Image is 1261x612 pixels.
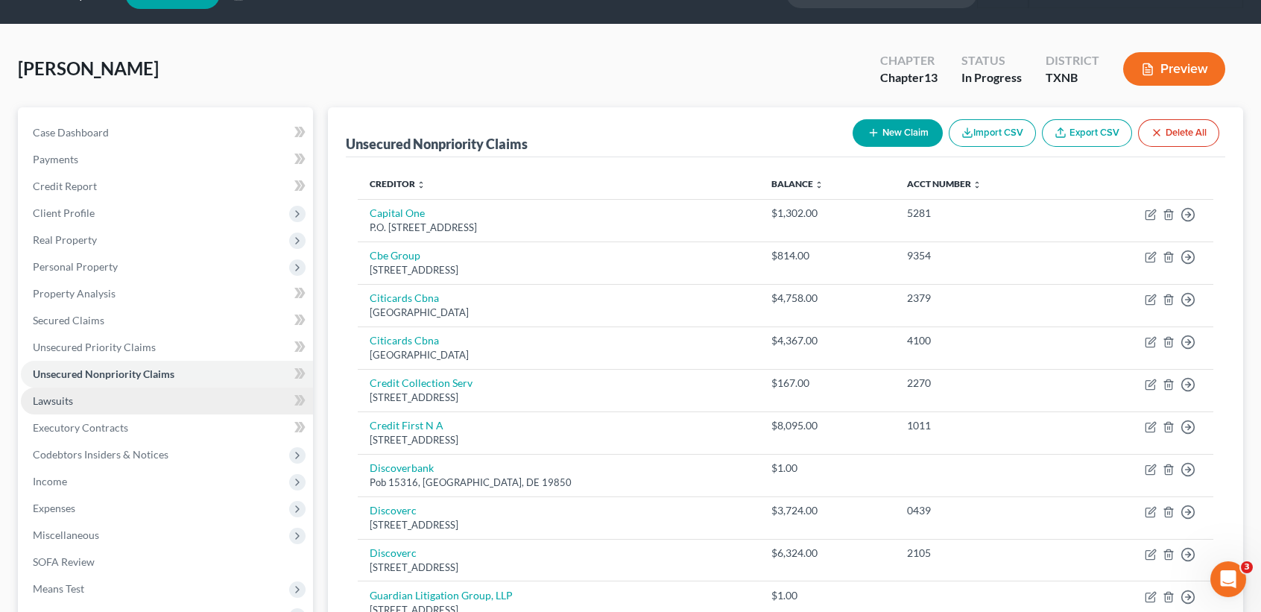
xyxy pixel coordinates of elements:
span: Personal Property [33,260,118,273]
span: Lawsuits [33,394,73,407]
a: Credit Collection Serv [370,376,473,389]
button: Delete All [1138,119,1219,147]
span: Income [33,475,67,488]
i: unfold_more [417,180,426,189]
a: Guardian Litigation Group, LLP [370,589,513,602]
a: Payments [21,146,313,173]
div: 0439 [907,503,1058,518]
div: Chapter [880,69,938,86]
span: Executory Contracts [33,421,128,434]
div: [STREET_ADDRESS] [370,433,748,447]
iframe: Intercom live chat [1210,561,1246,597]
a: Balance unfold_more [771,178,824,189]
a: Lawsuits [21,388,313,414]
i: unfold_more [973,180,982,189]
div: [GEOGRAPHIC_DATA] [370,306,748,320]
div: $4,758.00 [771,291,883,306]
a: Executory Contracts [21,414,313,441]
div: District [1046,52,1099,69]
a: Acct Number unfold_more [907,178,982,189]
div: TXNB [1046,69,1099,86]
span: Secured Claims [33,314,104,326]
span: Expenses [33,502,75,514]
span: Miscellaneous [33,529,99,541]
a: Cbe Group [370,249,420,262]
div: $814.00 [771,248,883,263]
span: Client Profile [33,206,95,219]
a: Creditor unfold_more [370,178,426,189]
span: Means Test [33,582,84,595]
div: 2379 [907,291,1058,306]
a: Unsecured Priority Claims [21,334,313,361]
div: [STREET_ADDRESS] [370,518,748,532]
div: In Progress [961,69,1022,86]
span: Unsecured Nonpriority Claims [33,367,174,380]
a: Export CSV [1042,119,1132,147]
div: P.O. [STREET_ADDRESS] [370,221,748,235]
span: 3 [1241,561,1253,573]
div: 1011 [907,418,1058,433]
a: Credit First N A [370,419,443,432]
span: Property Analysis [33,287,116,300]
div: Status [961,52,1022,69]
span: [PERSON_NAME] [18,57,159,79]
span: 13 [924,70,938,84]
a: Credit Report [21,173,313,200]
div: Pob 15316, [GEOGRAPHIC_DATA], DE 19850 [370,476,748,490]
div: $1,302.00 [771,206,883,221]
div: 4100 [907,333,1058,348]
span: Real Property [33,233,97,246]
span: Credit Report [33,180,97,192]
span: SOFA Review [33,555,95,568]
div: [STREET_ADDRESS] [370,263,748,277]
a: Discoverbank [370,461,434,474]
a: Secured Claims [21,307,313,334]
div: $8,095.00 [771,418,883,433]
a: Citicards Cbna [370,334,439,347]
div: 2105 [907,546,1058,561]
span: Unsecured Priority Claims [33,341,156,353]
span: Payments [33,153,78,165]
div: $3,724.00 [771,503,883,518]
a: Capital One [370,206,425,219]
button: Preview [1123,52,1225,86]
a: Unsecured Nonpriority Claims [21,361,313,388]
div: [STREET_ADDRESS] [370,391,748,405]
a: Case Dashboard [21,119,313,146]
a: SOFA Review [21,549,313,575]
div: 2270 [907,376,1058,391]
div: [STREET_ADDRESS] [370,561,748,575]
div: Unsecured Nonpriority Claims [346,135,528,153]
span: Case Dashboard [33,126,109,139]
div: $6,324.00 [771,546,883,561]
button: Import CSV [949,119,1036,147]
div: 5281 [907,206,1058,221]
div: Chapter [880,52,938,69]
i: unfold_more [815,180,824,189]
div: 9354 [907,248,1058,263]
div: $1.00 [771,588,883,603]
a: Discoverc [370,504,417,517]
a: Property Analysis [21,280,313,307]
div: $1.00 [771,461,883,476]
button: New Claim [853,119,943,147]
div: $167.00 [771,376,883,391]
span: Codebtors Insiders & Notices [33,448,168,461]
a: Citicards Cbna [370,291,439,304]
a: Discoverc [370,546,417,559]
div: $4,367.00 [771,333,883,348]
div: [GEOGRAPHIC_DATA] [370,348,748,362]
